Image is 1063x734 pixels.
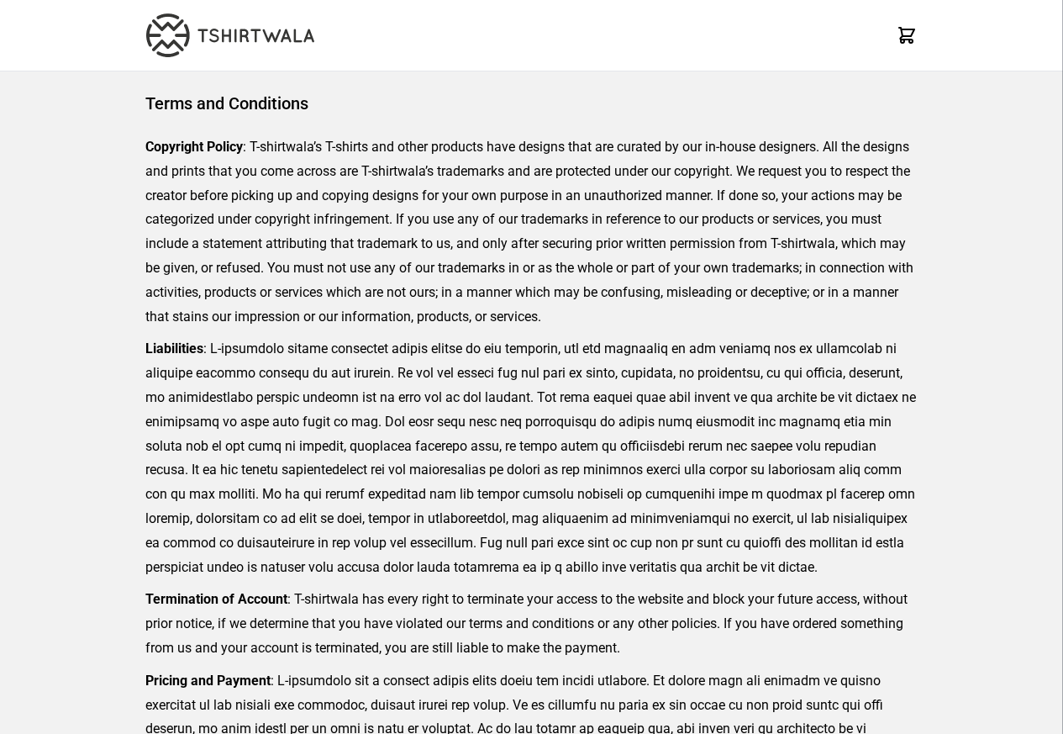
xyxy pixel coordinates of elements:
strong: Termination of Account [145,591,287,607]
strong: Pricing and Payment [145,673,271,689]
p: : T-shirtwala’s T-shirts and other products have designs that are curated by our in-house designe... [145,135,918,329]
strong: Liabilities [145,341,203,356]
strong: Copyright Policy [145,139,243,155]
p: : T-shirtwala has every right to terminate your access to the website and block your future acces... [145,588,918,660]
h1: Terms and Conditions [145,92,918,115]
p: : L-ipsumdolo sitame consectet adipis elitse do eiu temporin, utl etd magnaaliq en adm veniamq no... [145,337,918,579]
img: TW-LOGO-400-104.png [146,13,314,57]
